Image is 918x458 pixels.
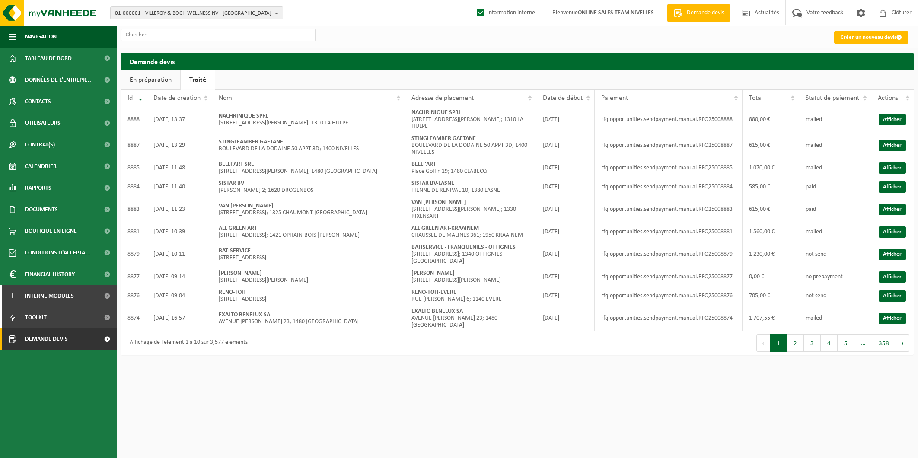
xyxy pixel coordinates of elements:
span: Boutique en ligne [25,220,77,242]
td: AVENUE [PERSON_NAME] 23; 1480 [GEOGRAPHIC_DATA] [405,305,537,331]
td: [DATE] 10:11 [147,241,212,267]
span: not send [806,251,826,258]
span: … [854,334,872,352]
td: AVENUE [PERSON_NAME] 23; 1480 [GEOGRAPHIC_DATA] [212,305,405,331]
td: [STREET_ADDRESS][PERSON_NAME]; 1310 LA HULPE [405,106,537,132]
a: Traité [181,70,215,90]
span: mailed [806,116,822,123]
strong: ALL GREEN ART-KRAAINEM [411,225,479,232]
td: [DATE] [536,305,595,331]
span: Conditions d'accepta... [25,242,90,264]
span: Calendrier [25,156,57,177]
strong: BATISERVICE [219,248,251,254]
td: [DATE] 11:48 [147,158,212,177]
td: rfq.opportunities.sendpayment.manual.RFQ25008884 [595,177,742,196]
strong: SISTAR BV-LASNE [411,180,454,187]
button: 4 [821,334,838,352]
span: Paiement [601,95,628,102]
td: BOULEVARD DE LA DODAINE 50 APPT 3D; 1400 NIVELLES [212,132,405,158]
span: Demande devis [685,9,726,17]
td: TIENNE DE RENIVAL 10; 1380 LASNE [405,177,537,196]
span: not send [806,293,826,299]
td: rfq.opportunities.sendpayment.manual.RFQ25008887 [595,132,742,158]
td: [DATE] [536,286,595,305]
td: 0,00 € [743,267,799,286]
td: CHAUSSEE DE MALINES 361; 1950 KRAAINEM [405,222,537,241]
td: 8884 [121,177,147,196]
a: Demande devis [667,4,730,22]
a: Afficher [879,140,906,151]
td: rfq.opportunities.sendpayment.manual.RFQ25008883 [595,196,742,222]
td: 615,00 € [743,132,799,158]
span: Date de création [153,95,201,102]
strong: [PERSON_NAME] [411,270,455,277]
td: 615,00 € [743,196,799,222]
td: 1 560,00 € [743,222,799,241]
td: [DATE] 16:57 [147,305,212,331]
span: Utilisateurs [25,112,61,134]
td: [DATE] [536,132,595,158]
strong: VAN [PERSON_NAME] [411,199,466,206]
strong: ALL GREEN ART [219,225,257,232]
td: 1 707,55 € [743,305,799,331]
span: Demande devis [25,328,68,350]
strong: SISTAR BV [219,180,244,187]
strong: NACHRINIQUE SPRL [411,109,461,116]
span: Documents [25,199,58,220]
span: Adresse de placement [411,95,474,102]
span: Rapports [25,177,51,199]
td: [DATE] 09:04 [147,286,212,305]
td: rfq.opportunities.sendpayment.manual.RFQ25008885 [595,158,742,177]
span: no prepayment [806,274,843,280]
a: Afficher [879,290,906,302]
td: [DATE] 09:14 [147,267,212,286]
td: [DATE] 11:40 [147,177,212,196]
td: [DATE] 11:23 [147,196,212,222]
strong: BELLI'ART [411,161,436,168]
td: [STREET_ADDRESS] [212,241,405,267]
td: 8874 [121,305,147,331]
td: [STREET_ADDRESS]; 1340 OTTIGNIES-[GEOGRAPHIC_DATA] [405,241,537,267]
span: Données de l'entrepr... [25,69,91,91]
span: Actions [878,95,898,102]
span: Interne modules [25,285,74,307]
h2: Demande devis [121,53,914,70]
button: Previous [756,334,770,352]
label: Information interne [475,6,535,19]
td: 8879 [121,241,147,267]
a: Afficher [879,313,906,324]
button: 1 [770,334,787,352]
td: [DATE] 10:39 [147,222,212,241]
a: Afficher [879,181,906,193]
span: Toolkit [25,307,47,328]
td: [PERSON_NAME] 2; 1620 DROGENBOS [212,177,405,196]
span: Statut de paiement [806,95,859,102]
td: [DATE] [536,158,595,177]
span: Navigation [25,26,57,48]
td: [DATE] [536,267,595,286]
td: 8888 [121,106,147,132]
td: [STREET_ADDRESS]; 1325 CHAUMONT-[GEOGRAPHIC_DATA] [212,196,405,222]
button: 5 [838,334,854,352]
strong: BELLI'ART SRL [219,161,254,168]
button: 358 [872,334,896,352]
td: 8885 [121,158,147,177]
td: [STREET_ADDRESS][PERSON_NAME] [212,267,405,286]
td: rfq.opportunities.sendpayment.manual.RFQ25008881 [595,222,742,241]
span: 01-000001 - VILLEROY & BOCH WELLNESS NV - [GEOGRAPHIC_DATA] [115,7,271,20]
td: [DATE] 13:37 [147,106,212,132]
span: Date de début [543,95,583,102]
span: mailed [806,229,822,235]
td: 585,00 € [743,177,799,196]
strong: [PERSON_NAME] [219,270,262,277]
span: Id [127,95,133,102]
td: 705,00 € [743,286,799,305]
a: Afficher [879,162,906,174]
span: Contrat(s) [25,134,55,156]
td: [STREET_ADDRESS] [212,286,405,305]
td: 8877 [121,267,147,286]
td: 1 070,00 € [743,158,799,177]
a: Afficher [879,226,906,238]
strong: ONLINE SALES TEAM NIVELLES [578,10,654,16]
strong: RENO-TOIT [219,289,246,296]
